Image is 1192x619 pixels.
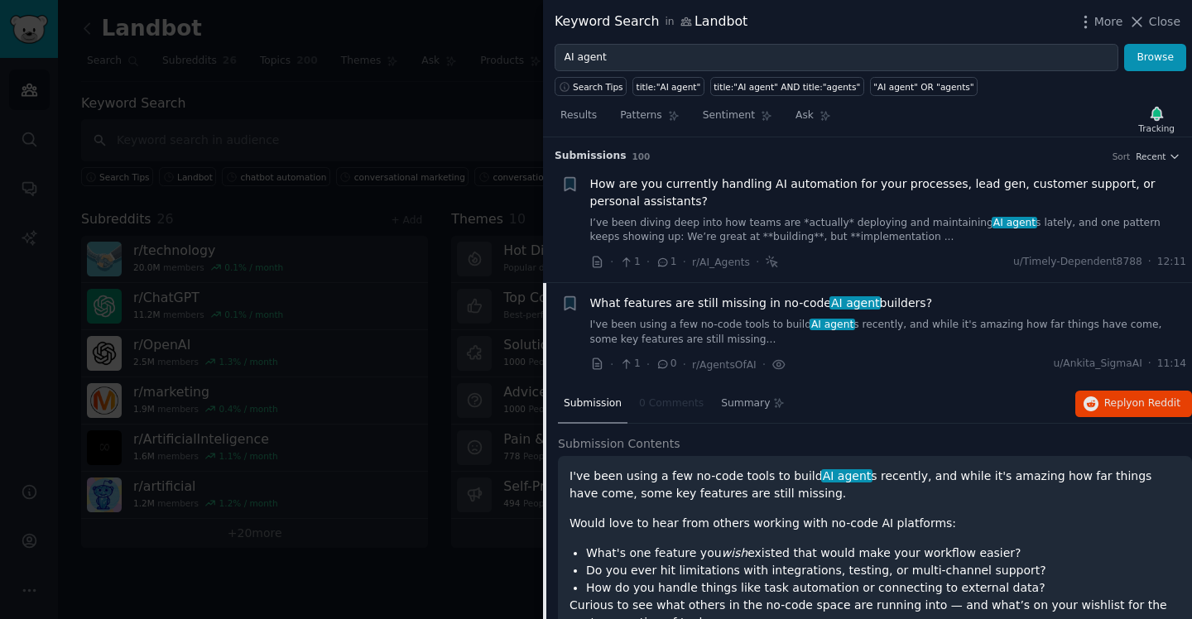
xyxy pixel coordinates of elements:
[692,359,757,371] span: r/AgentsOfAI
[619,357,640,372] span: 1
[683,253,686,271] span: ·
[614,103,685,137] a: Patterns
[646,253,650,271] span: ·
[1148,357,1151,372] span: ·
[1113,151,1131,162] div: Sort
[821,469,872,482] span: AI agent
[1132,102,1180,137] button: Tracking
[610,356,613,373] span: ·
[762,356,766,373] span: ·
[1157,357,1186,372] span: 11:14
[590,295,933,312] a: What features are still missing in no-codeAI agentbuilders?
[637,81,701,93] div: title:"AI agent"
[810,319,855,330] span: AI agent
[992,217,1037,228] span: AI agent
[558,435,680,453] span: Submission Contents
[697,103,778,137] a: Sentiment
[555,149,627,164] span: Submission s
[665,15,674,30] span: in
[656,255,676,270] span: 1
[1157,255,1186,270] span: 12:11
[590,175,1187,210] a: How are you currently handling AI automation for your processes, lead gen, customer support, or p...
[710,77,864,96] a: title:"AI agent" AND title:"agents"
[590,295,933,312] span: What features are still missing in no-code builders?
[714,81,860,93] div: title:"AI agent" AND title:"agents"
[620,108,661,123] span: Patterns
[721,396,770,411] span: Summary
[1077,13,1123,31] button: More
[564,396,622,411] span: Submission
[555,77,627,96] button: Search Tips
[795,108,814,123] span: Ask
[590,318,1187,347] a: I've been using a few no-code tools to buildAI agents recently, and while it's amazing how far th...
[1124,44,1186,72] button: Browse
[683,356,686,373] span: ·
[1138,122,1175,134] div: Tracking
[590,216,1187,245] a: I’ve been diving deep into how teams are *actually* deploying and maintainingAI agents lately, an...
[1132,397,1180,409] span: on Reddit
[560,108,597,123] span: Results
[570,468,1180,502] p: I've been using a few no-code tools to build s recently, and while it's amazing how far things ha...
[586,579,1180,597] li: How do you handle things like task automation or connecting to external data?
[619,255,640,270] span: 1
[1148,255,1151,270] span: ·
[586,562,1180,579] li: Do you ever hit limitations with integrations, testing, or multi-channel support?
[703,108,755,123] span: Sentiment
[1075,391,1192,417] button: Replyon Reddit
[756,253,759,271] span: ·
[1013,255,1142,270] span: u/Timely-Dependent8788
[632,151,651,161] span: 100
[610,253,613,271] span: ·
[870,77,978,96] a: "AI agent" OR "agents"
[873,81,973,93] div: "AI agent" OR "agents"
[829,296,881,309] span: AI agent
[646,356,650,373] span: ·
[570,515,1180,532] p: Would love to hear from others working with no-code AI platforms:
[555,44,1118,72] input: Try a keyword related to your business
[586,545,1180,562] li: What's one feature you existed that would make your workflow easier?
[1094,13,1123,31] span: More
[1128,13,1180,31] button: Close
[1136,151,1166,162] span: Recent
[790,103,837,137] a: Ask
[573,81,623,93] span: Search Tips
[1104,396,1180,411] span: Reply
[555,12,747,32] div: Keyword Search Landbot
[1136,151,1180,162] button: Recent
[692,257,750,268] span: r/AI_Agents
[1149,13,1180,31] span: Close
[632,77,704,96] a: title:"AI agent"
[1053,357,1142,372] span: u/Ankita_SigmaAI
[722,546,748,559] em: wish
[555,103,603,137] a: Results
[656,357,676,372] span: 0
